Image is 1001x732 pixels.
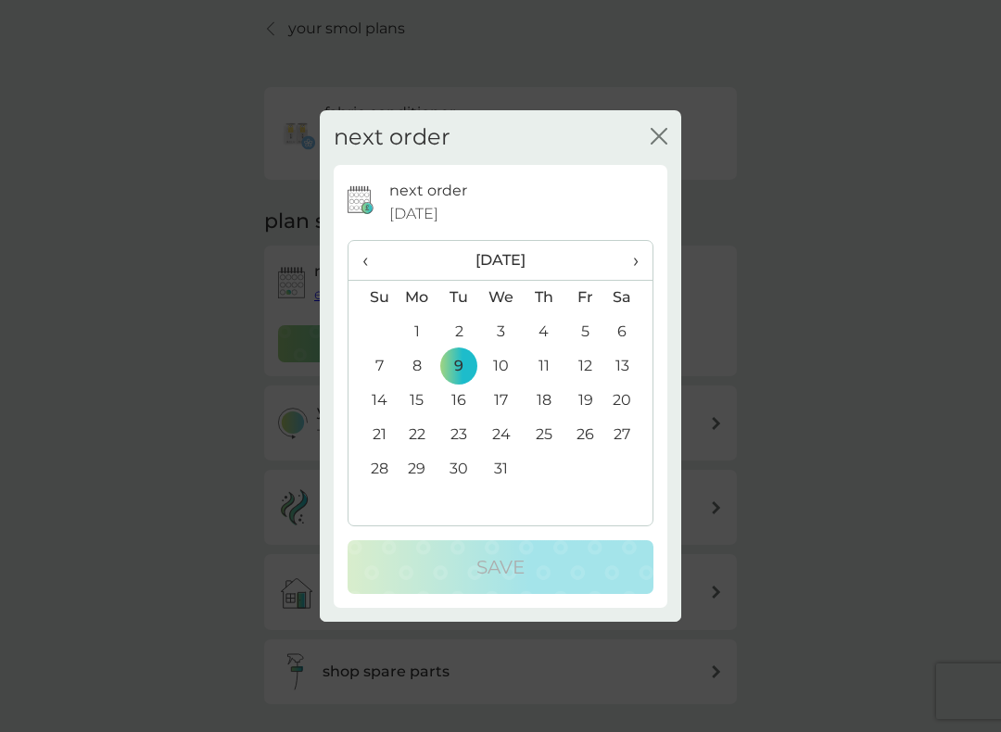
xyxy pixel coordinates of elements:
[438,315,480,349] td: 2
[438,452,480,486] td: 30
[348,418,396,452] td: 21
[564,280,606,315] th: Fr
[396,280,438,315] th: Mo
[480,384,523,418] td: 17
[480,349,523,384] td: 10
[438,384,480,418] td: 16
[396,315,438,349] td: 1
[620,241,639,280] span: ›
[362,241,382,280] span: ‹
[606,349,653,384] td: 13
[480,418,523,452] td: 24
[480,315,523,349] td: 3
[348,349,396,384] td: 7
[564,384,606,418] td: 19
[389,179,467,203] p: next order
[476,552,525,582] p: Save
[396,418,438,452] td: 22
[348,280,396,315] th: Su
[438,280,480,315] th: Tu
[564,418,606,452] td: 26
[523,384,564,418] td: 18
[348,452,396,486] td: 28
[564,349,606,384] td: 12
[606,418,653,452] td: 27
[396,349,438,384] td: 8
[480,280,523,315] th: We
[480,452,523,486] td: 31
[606,384,653,418] td: 20
[523,349,564,384] td: 11
[564,315,606,349] td: 5
[348,384,396,418] td: 14
[523,315,564,349] td: 4
[389,202,438,226] span: [DATE]
[651,128,667,147] button: close
[523,280,564,315] th: Th
[606,280,653,315] th: Sa
[438,418,480,452] td: 23
[606,315,653,349] td: 6
[438,349,480,384] td: 9
[348,540,653,594] button: Save
[396,452,438,486] td: 29
[523,418,564,452] td: 25
[396,241,606,281] th: [DATE]
[334,124,450,151] h2: next order
[396,384,438,418] td: 15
